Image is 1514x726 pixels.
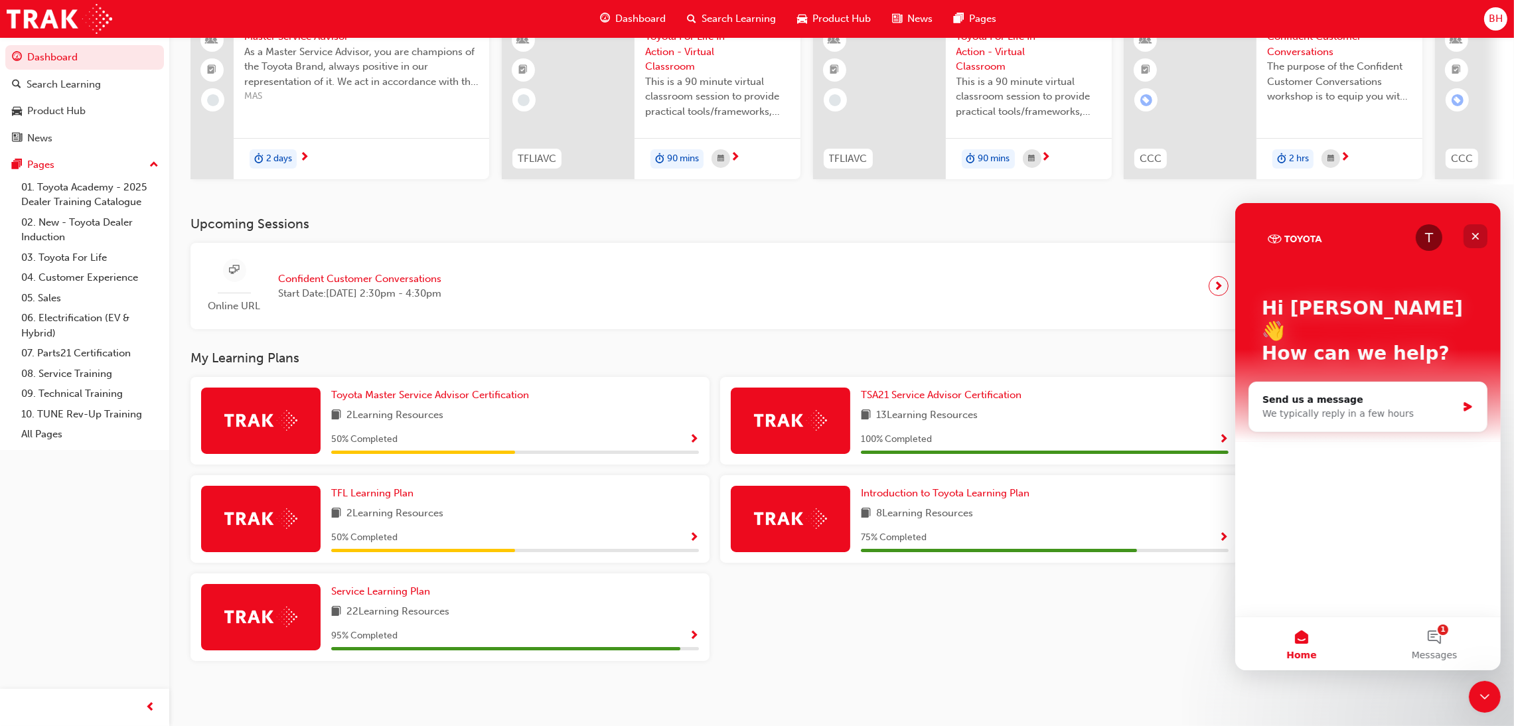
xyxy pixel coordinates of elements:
[16,404,164,425] a: 10. TUNE Rev-Up Training
[244,44,479,90] span: As a Master Service Advisor, you are champions of the Toyota Brand, always positive in our repres...
[1489,11,1503,27] span: BH
[829,151,868,167] span: TFLIAVC
[346,407,443,424] span: 2 Learning Resources
[16,288,164,309] a: 05. Sales
[278,271,441,287] span: Confident Customer Conversations
[201,299,267,314] span: Online URL
[5,72,164,97] a: Search Learning
[813,19,1112,179] a: 0TFLIAVCToyota For Life In Action - Virtual ClassroomThis is a 90 minute virtual classroom sessio...
[518,32,528,49] span: learningResourceType_INSTRUCTOR_LED-icon
[331,389,529,401] span: Toyota Master Service Advisor Certification
[16,177,164,212] a: 01. Toyota Academy - 2025 Dealer Training Catalogue
[1029,151,1035,167] span: calendar-icon
[655,151,664,168] span: duration-icon
[331,432,398,447] span: 50 % Completed
[207,94,219,106] span: learningRecordVerb_NONE-icon
[1327,151,1334,167] span: calendar-icon
[12,159,22,171] span: pages-icon
[5,99,164,123] a: Product Hub
[16,424,164,445] a: All Pages
[1469,681,1501,713] iframe: Intercom live chat
[1041,152,1051,164] span: next-icon
[16,343,164,364] a: 07. Parts21 Certification
[27,77,101,92] div: Search Learning
[1141,32,1150,49] span: learningResourceType_INSTRUCTOR_LED-icon
[1452,94,1464,106] span: learningRecordVerb_ENROLL-icon
[615,11,666,27] span: Dashboard
[27,157,54,173] div: Pages
[861,506,871,522] span: book-icon
[861,432,932,447] span: 100 % Completed
[146,699,156,716] span: prev-icon
[5,126,164,151] a: News
[5,42,164,153] button: DashboardSearch LearningProduct HubNews
[667,151,699,167] span: 90 mins
[208,32,217,49] span: people-icon
[5,153,164,177] button: Pages
[689,431,699,448] button: Show Progress
[27,131,52,146] div: News
[27,104,86,119] div: Product Hub
[702,11,776,27] span: Search Learning
[224,508,297,529] img: Trak
[812,11,871,27] span: Product Hub
[299,152,309,164] span: next-icon
[861,407,871,424] span: book-icon
[16,364,164,384] a: 08. Service Training
[1340,152,1350,164] span: next-icon
[676,5,787,33] a: search-iconSearch Learning
[907,11,933,27] span: News
[797,11,807,27] span: car-icon
[689,530,699,546] button: Show Progress
[16,384,164,404] a: 09. Technical Training
[331,530,398,545] span: 50 % Completed
[969,11,996,27] span: Pages
[1124,19,1422,179] a: 240CCCConfident Customer ConversationsThe purpose of the Confident Customer Conversations worksho...
[787,5,881,33] a: car-iconProduct Hub
[518,151,556,167] span: TFLIAVC
[689,434,699,446] span: Show Progress
[331,486,419,501] a: TFL Learning Plan
[645,74,790,119] span: This is a 90 minute virtual classroom session to provide practical tools/frameworks, behaviours a...
[978,151,1010,167] span: 90 mins
[12,52,22,64] span: guage-icon
[224,410,297,431] img: Trak
[244,89,479,104] span: MAS
[346,604,449,620] span: 22 Learning Resources
[881,5,943,33] a: news-iconNews
[16,308,164,343] a: 06. Electrification (EV & Hybrid)
[754,410,827,431] img: Trak
[1267,29,1412,59] span: Confident Customer Conversations
[1452,62,1462,79] span: booktick-icon
[16,212,164,248] a: 02. New - Toyota Dealer Induction
[331,585,430,597] span: Service Learning Plan
[1219,431,1229,448] button: Show Progress
[1452,32,1462,49] span: learningResourceType_INSTRUCTOR_LED-icon
[7,4,112,34] a: Trak
[600,11,610,27] span: guage-icon
[687,11,696,27] span: search-icon
[689,630,699,642] span: Show Progress
[230,262,240,279] span: sessionType_ONLINE_URL-icon
[149,157,159,174] span: up-icon
[943,5,1007,33] a: pages-iconPages
[12,133,22,145] span: news-icon
[689,532,699,544] span: Show Progress
[645,29,790,74] span: Toyota For Life In Action - Virtual Classroom
[876,506,973,522] span: 8 Learning Resources
[861,389,1022,401] span: TSA21 Service Advisor Certification
[1235,203,1501,670] iframe: Intercom live chat
[518,62,528,79] span: booktick-icon
[1277,151,1286,168] span: duration-icon
[331,487,414,499] span: TFL Learning Plan
[12,79,21,91] span: search-icon
[16,267,164,288] a: 04. Customer Experience
[1484,7,1507,31] button: BH
[331,604,341,620] span: book-icon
